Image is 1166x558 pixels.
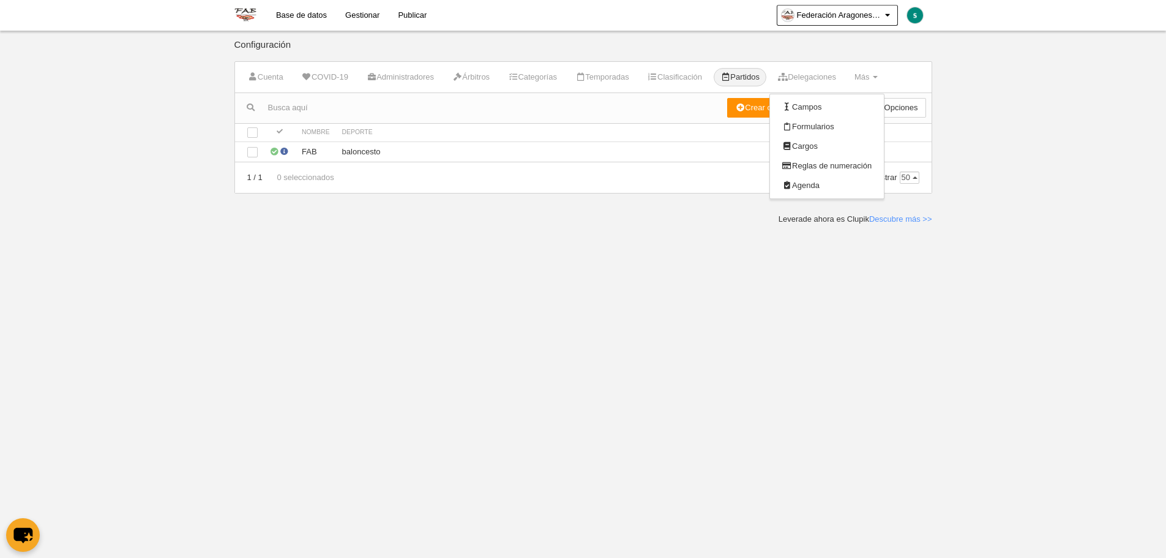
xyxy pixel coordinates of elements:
a: Formularios [770,117,884,137]
a: Delegaciones [771,68,843,86]
a: Crear configuración de partidos [727,98,864,118]
input: Busca aquí [235,99,728,117]
span: 50 [900,172,919,183]
span: 0 seleccionados [264,173,334,182]
td: baloncesto [336,141,932,162]
a: Temporadas [569,68,636,86]
img: OaNc0PYo2neu.30x30.jpg [782,9,794,21]
a: COVID-19 [295,68,355,86]
span: Estado [274,128,285,139]
a: Más [848,68,884,86]
a: Federación Aragonesa de Baloncesto [777,5,898,26]
span: Mostrar [870,173,919,182]
button: 50 [900,172,919,184]
a: Categorías [501,68,564,86]
a: Cargos [770,137,884,156]
span: Federación Aragonesa de Baloncesto [797,9,883,21]
a: Árbitros [446,68,496,86]
a: Cuenta [241,68,290,86]
div: Leverade ahora es Clupik [779,214,932,225]
a: Reglas de numeración [770,156,884,176]
button: chat-button [6,518,40,552]
a: Partidos [714,68,766,86]
span: Deporte [342,129,373,135]
span: 1 / 1 [247,173,263,182]
a: Campos [770,97,884,117]
a: Descubre más >> [869,214,932,224]
span: Más [854,72,870,81]
a: Agenda [770,176,884,195]
a: Opciones [866,98,925,118]
a: Clasificación [641,68,709,86]
img: c2l6ZT0zMHgzMCZmcz05JnRleHQ9UyZiZz0wMDg5N2I%3D.png [907,7,923,23]
span: Nombre [302,129,330,135]
img: Federación Aragonesa de Baloncesto [234,7,257,22]
a: Administradores [360,68,441,86]
div: Configuración [234,40,932,61]
td: FAB [296,141,336,162]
